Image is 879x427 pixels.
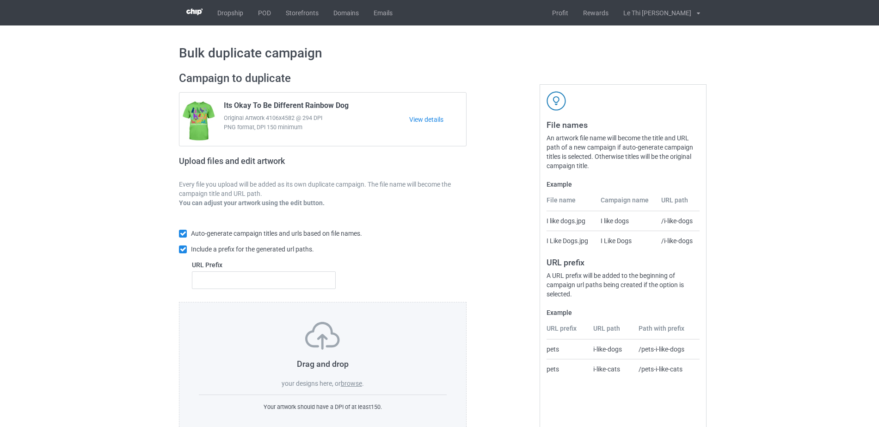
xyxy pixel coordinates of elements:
b: You can adjust your artwork using the edit button. [179,199,325,207]
label: Example [547,308,700,317]
th: URL path [588,324,634,339]
span: your designs here, or [282,380,341,387]
td: pets [547,359,588,379]
p: Every file you upload will be added as its own duplicate campaign. The file name will become the ... [179,180,467,198]
td: /pets-i-like-cats [633,359,700,379]
div: An artwork file name will become the title and URL path of a new campaign if auto-generate campai... [547,133,700,170]
span: PNG format, DPI 150 minimum [224,123,409,132]
h3: File names [547,119,700,130]
span: Original Artwork 4106x4582 @ 294 DPI [224,113,409,123]
th: Campaign name [596,195,657,211]
label: browse [341,380,362,387]
td: I Like Dogs [596,231,657,251]
span: Its Okay To Be Different Rainbow Dog [224,101,349,113]
h2: Upload files and edit artwork [179,156,351,173]
td: /i-like-dogs [656,211,700,231]
span: Include a prefix for the generated url paths. [191,245,314,253]
td: /pets-i-like-dogs [633,339,700,359]
span: . [362,380,364,387]
th: Path with prefix [633,324,700,339]
th: URL path [656,195,700,211]
td: /i-like-dogs [656,231,700,251]
a: View details [409,115,466,124]
h3: Drag and drop [199,358,447,369]
h2: Campaign to duplicate [179,71,467,86]
td: I like dogs.jpg [547,211,595,231]
td: pets [547,339,588,359]
span: Your artwork should have a DPI of at least 150 . [264,403,382,410]
td: I Like Dogs.jpg [547,231,595,251]
h3: URL prefix [547,257,700,268]
div: A URL prefix will be added to the beginning of campaign url paths being created if the option is ... [547,271,700,299]
td: I like dogs [596,211,657,231]
img: 3d383065fc803cdd16c62507c020ddf8.png [186,8,203,15]
h1: Bulk duplicate campaign [179,45,700,62]
th: URL prefix [547,324,588,339]
label: Example [547,180,700,189]
td: i-like-cats [588,359,634,379]
span: Auto-generate campaign titles and urls based on file names. [191,230,362,237]
div: Le Thi [PERSON_NAME] [616,1,691,25]
th: File name [547,195,595,211]
td: i-like-dogs [588,339,634,359]
img: svg+xml;base64,PD94bWwgdmVyc2lvbj0iMS4wIiBlbmNvZGluZz0iVVRGLTgiPz4KPHN2ZyB3aWR0aD0iNDJweCIgaGVpZ2... [547,91,566,111]
img: svg+xml;base64,PD94bWwgdmVyc2lvbj0iMS4wIiBlbmNvZGluZz0iVVRGLTgiPz4KPHN2ZyB3aWR0aD0iNzVweCIgaGVpZ2... [305,322,340,350]
label: URL Prefix [192,260,336,270]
